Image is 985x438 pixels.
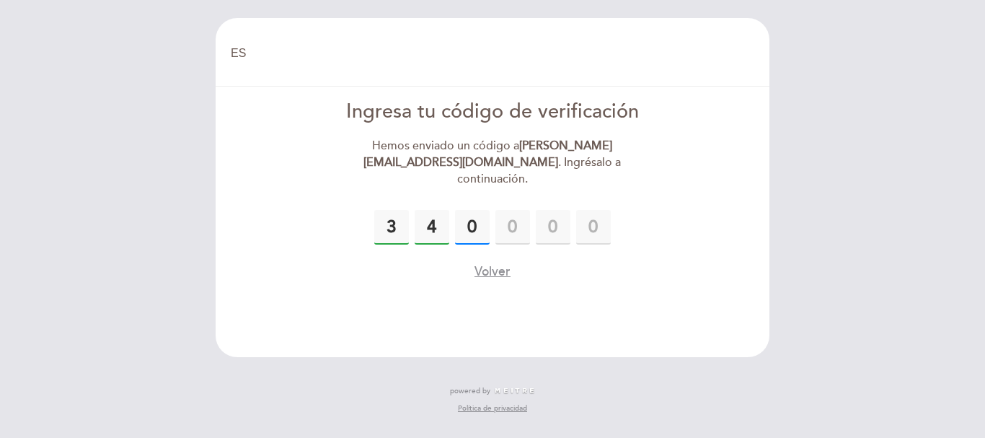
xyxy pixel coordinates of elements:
img: MEITRE [494,387,535,395]
input: 0 [374,210,409,245]
strong: [PERSON_NAME][EMAIL_ADDRESS][DOMAIN_NAME] [363,139,612,170]
div: Ingresa tu código de verificación [327,98,658,126]
input: 0 [576,210,611,245]
input: 0 [495,210,530,245]
input: 0 [536,210,570,245]
a: powered by [450,386,535,396]
button: Volver [474,263,511,281]
input: 0 [415,210,449,245]
input: 0 [455,210,490,245]
a: Política de privacidad [458,403,527,413]
span: powered by [450,386,490,396]
div: Hemos enviado un código a . Ingrésalo a continuación. [327,138,658,188]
